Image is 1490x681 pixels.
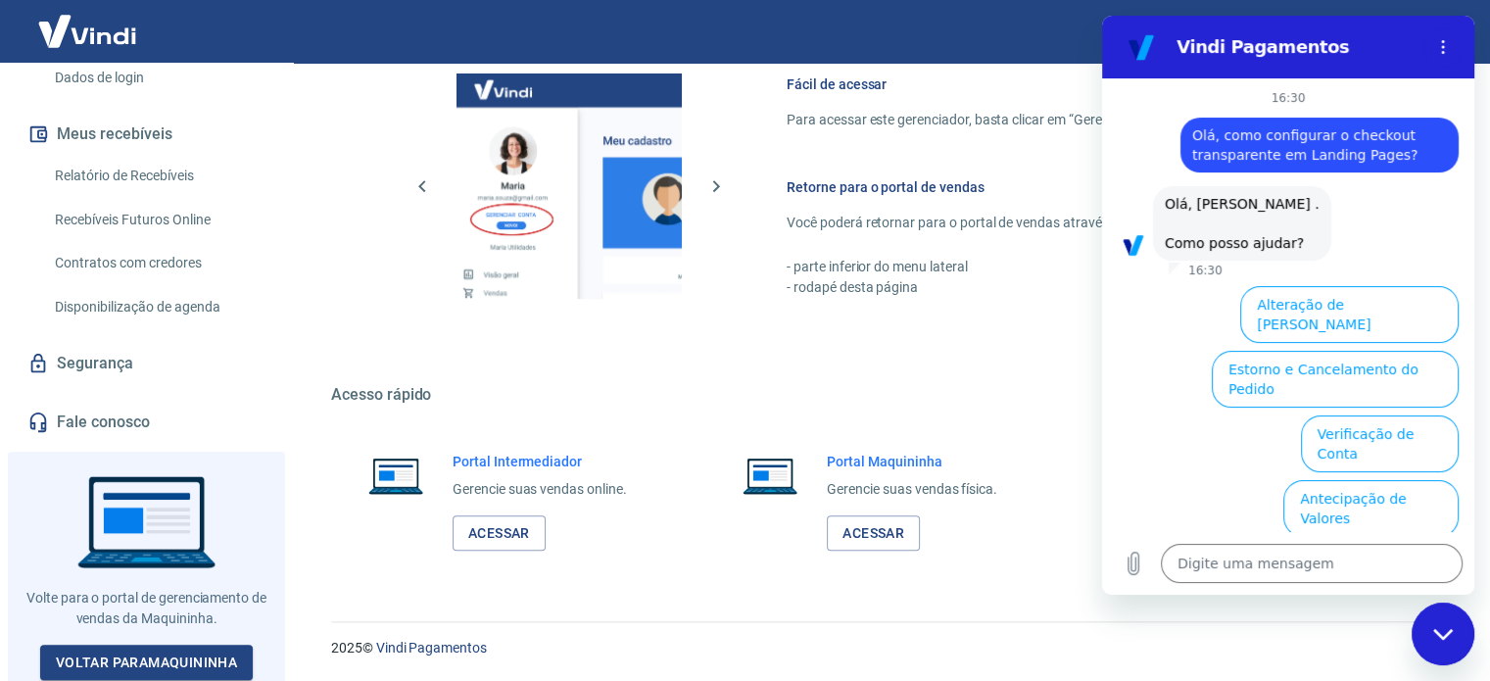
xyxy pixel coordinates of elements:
[47,156,269,196] a: Relatório de Recebíveis
[47,287,269,327] a: Disponibilização de agenda
[457,73,682,299] img: Imagem da dashboard mostrando o botão de gerenciar conta na sidebar no lado esquerdo
[787,277,1396,298] p: - rodapé desta página
[47,58,269,98] a: Dados de login
[24,1,151,61] img: Vindi
[24,113,269,156] button: Meus recebíveis
[1102,16,1474,595] iframe: Janela de mensagens
[787,177,1396,197] h6: Retorne para o portal de vendas
[47,243,269,283] a: Contratos com credores
[376,640,487,656] a: Vindi Pagamentos
[1396,14,1466,50] button: Sair
[40,645,253,681] a: Voltar paraMaquininha
[453,515,546,552] a: Acessar
[827,452,997,471] h6: Portal Maquininha
[24,342,269,385] a: Segurança
[1412,603,1474,665] iframe: Botão para abrir a janela de mensagens, conversa em andamento
[787,74,1396,94] h6: Fácil de acessar
[331,638,1443,658] p: 2025 ©
[787,257,1396,277] p: - parte inferior do menu lateral
[827,479,997,500] p: Gerencie suas vendas física.
[827,515,920,552] a: Acessar
[787,110,1396,130] p: Para acessar este gerenciador, basta clicar em “Gerenciar conta” no menu lateral do portal de ven...
[331,385,1443,405] h5: Acesso rápido
[47,200,269,240] a: Recebíveis Futuros Online
[787,213,1396,233] p: Você poderá retornar para o portal de vendas através das seguintes maneiras:
[355,452,437,499] img: Imagem de um notebook aberto
[729,452,811,499] img: Imagem de um notebook aberto
[453,452,627,471] h6: Portal Intermediador
[453,479,627,500] p: Gerencie suas vendas online.
[24,401,269,444] a: Fale conosco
